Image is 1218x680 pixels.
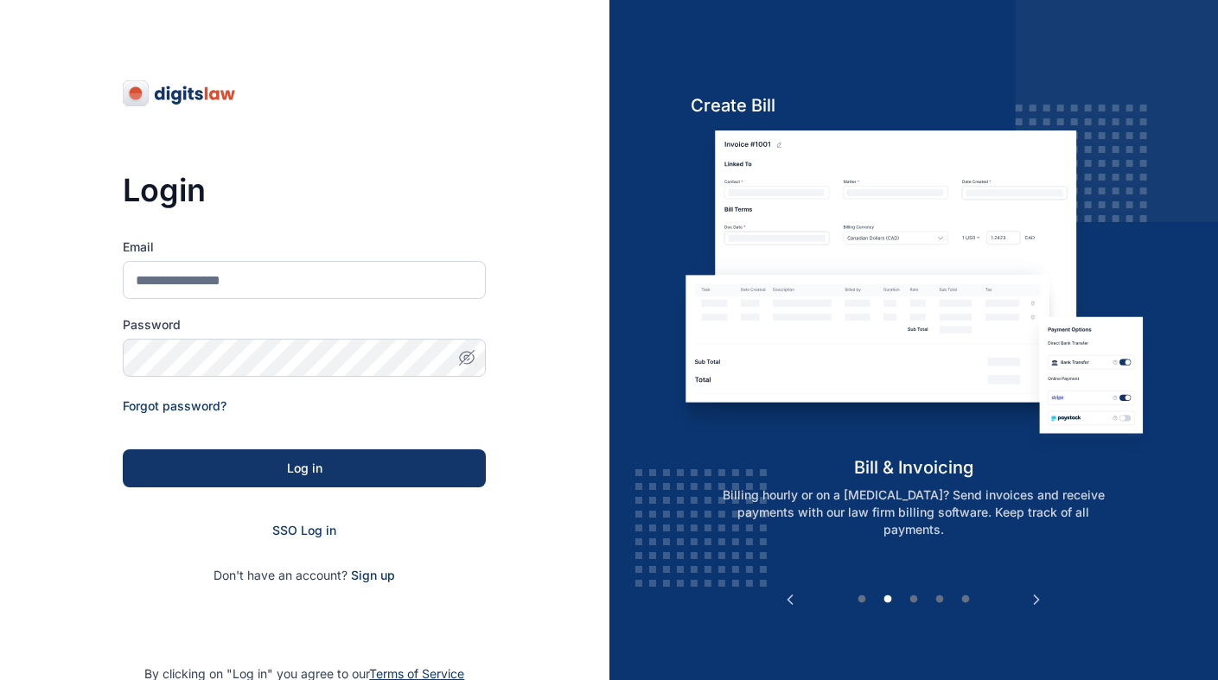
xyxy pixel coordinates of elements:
[692,486,1135,538] p: Billing hourly or on a [MEDICAL_DATA]? Send invoices and receive payments with our law firm billi...
[123,79,237,107] img: digitslaw-logo
[150,460,458,477] div: Log in
[673,93,1153,118] h5: Create Bill
[957,591,974,608] button: 5
[781,591,799,608] button: Previous
[351,567,395,584] span: Sign up
[853,591,870,608] button: 1
[123,238,486,256] label: Email
[272,523,336,537] a: SSO Log in
[931,591,948,608] button: 4
[351,568,395,582] a: Sign up
[1028,591,1045,608] button: Next
[673,455,1153,480] h5: bill & invoicing
[879,591,896,608] button: 2
[123,449,486,487] button: Log in
[673,130,1153,454] img: bill-and-invoicin
[123,567,486,584] p: Don't have an account?
[123,316,486,334] label: Password
[123,398,226,413] a: Forgot password?
[905,591,922,608] button: 3
[123,173,486,207] h3: Login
